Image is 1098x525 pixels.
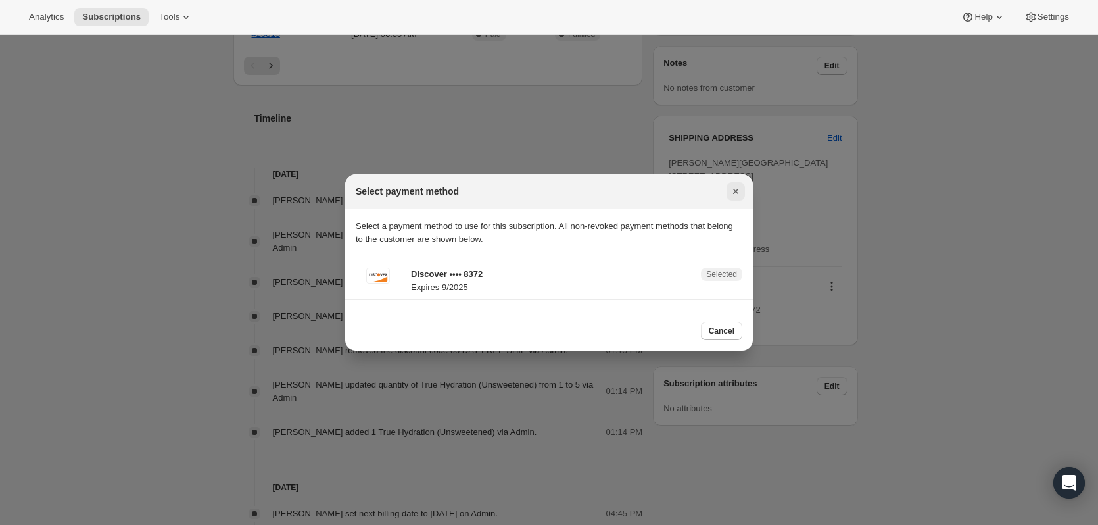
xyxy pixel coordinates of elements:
[701,322,742,340] button: Cancel
[1053,467,1085,499] div: Open Intercom Messenger
[82,12,141,22] span: Subscriptions
[159,12,179,22] span: Tools
[1016,8,1077,26] button: Settings
[1038,12,1069,22] span: Settings
[151,8,201,26] button: Tools
[21,8,72,26] button: Analytics
[709,326,734,336] span: Cancel
[411,268,693,281] p: Discover •••• 8372
[953,8,1013,26] button: Help
[74,8,149,26] button: Subscriptions
[29,12,64,22] span: Analytics
[411,281,693,294] p: Expires 9/2025
[706,269,737,280] span: Selected
[974,12,992,22] span: Help
[727,182,745,201] button: Close
[356,185,459,198] h2: Select payment method
[356,220,742,246] p: Select a payment method to use for this subscription. All non-revoked payment methods that belong...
